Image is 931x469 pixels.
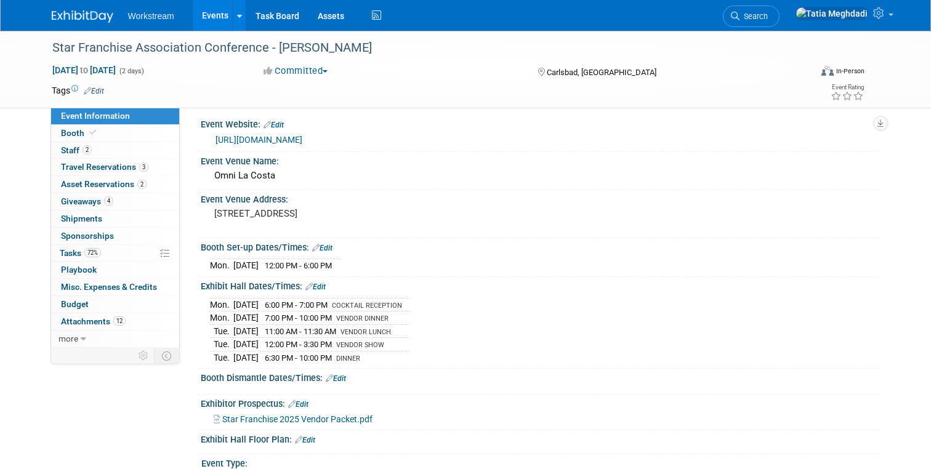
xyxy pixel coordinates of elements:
a: Staff2 [51,142,179,159]
span: Workstream [128,11,174,21]
div: Booth Set-up Dates/Times: [201,238,880,254]
span: 3 [139,162,148,172]
div: Exhibitor Prospectus: [201,395,880,411]
a: Edit [84,87,104,95]
span: VENDOR SHOW [336,341,384,349]
span: Playbook [61,265,97,275]
span: 12:00 PM - 3:30 PM [265,340,332,349]
td: [DATE] [233,298,259,311]
a: Event Information [51,108,179,124]
span: 6:00 PM - 7:00 PM [265,300,328,310]
span: 72% [84,248,101,257]
div: Exhibit Hall Dates/Times: [201,277,880,293]
div: Star Franchise Association Conference - [PERSON_NAME] [48,37,796,59]
td: Mon. [210,298,233,311]
div: Exhibit Hall Floor Plan: [201,430,880,446]
span: more [58,334,78,343]
a: Sponsorships [51,228,179,244]
button: Committed [259,65,332,78]
span: Budget [61,299,89,309]
div: Event Venue Address: [201,190,880,206]
span: Misc. Expenses & Credits [61,282,157,292]
span: Travel Reservations [61,162,148,172]
div: In-Person [836,66,864,76]
span: VENDOR LUNCH [341,328,391,336]
span: 12 [113,316,126,326]
img: Tatia Meghdadi [796,7,868,20]
div: Omni La Costa [210,166,871,185]
a: Shipments [51,210,179,227]
a: Edit [312,244,332,252]
span: COCKTAIL RECEPTION [332,302,402,310]
a: more [51,331,179,347]
a: Search [723,6,780,27]
a: Edit [326,374,346,383]
span: Star Franchise 2025 Vendor Packet.pdf [222,414,373,424]
a: Playbook [51,262,179,278]
img: Format-Inperson.png [821,66,834,76]
span: [DATE] [DATE] [52,65,116,76]
a: Attachments12 [51,313,179,330]
td: Mon. [210,311,233,325]
span: DINNER [336,355,360,363]
span: Sponsorships [61,231,114,241]
span: 11:00 AM - 11:30 AM [265,327,336,336]
td: [DATE] [233,338,259,351]
td: Toggle Event Tabs [154,348,179,364]
td: Tags [52,84,104,97]
a: Booth [51,125,179,142]
td: [DATE] [233,351,259,364]
span: 6:30 PM - 10:00 PM [265,353,332,363]
span: 2 [83,145,92,154]
a: Star Franchise 2025 Vendor Packet.pdf [214,414,373,424]
td: Tue. [210,351,233,364]
span: 7:00 PM - 10:00 PM [265,313,332,323]
span: Staff [61,145,92,155]
td: [DATE] [233,311,259,325]
span: 12:00 PM - 6:00 PM [265,261,332,270]
a: Giveaways4 [51,193,179,210]
i: Booth reservation complete [90,129,96,136]
a: Edit [264,121,284,129]
pre: [STREET_ADDRESS] [214,208,470,219]
td: [DATE] [233,324,259,338]
a: Travel Reservations3 [51,159,179,175]
span: Booth [61,128,99,138]
div: Event Website: [201,115,880,131]
a: Budget [51,296,179,313]
span: Giveaways [61,196,113,206]
td: Mon. [210,259,233,272]
span: 2 [137,180,147,189]
span: Attachments [61,316,126,326]
span: (2 days) [118,67,144,75]
div: Event Format [744,64,864,82]
span: Carlsbad, [GEOGRAPHIC_DATA] [547,68,656,77]
div: Event Venue Name: [201,152,880,167]
div: Event Rating [831,84,864,90]
a: Edit [305,283,326,291]
span: Tasks [60,248,101,258]
a: Misc. Expenses & Credits [51,279,179,295]
td: Tue. [210,324,233,338]
a: [URL][DOMAIN_NAME] [216,135,302,145]
td: Personalize Event Tab Strip [133,348,155,364]
a: Tasks72% [51,245,179,262]
span: Shipments [61,214,102,223]
span: Search [740,12,768,21]
a: Asset Reservations2 [51,176,179,193]
span: Event Information [61,111,130,121]
span: VENDOR DINNER [336,315,389,323]
td: Tue. [210,338,233,351]
span: to [78,65,90,75]
td: [DATE] [233,259,259,272]
span: 4 [104,196,113,206]
a: Edit [295,436,315,444]
span: Asset Reservations [61,179,147,189]
div: Booth Dismantle Dates/Times: [201,369,880,385]
img: ExhibitDay [52,10,113,23]
a: Edit [288,400,308,409]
